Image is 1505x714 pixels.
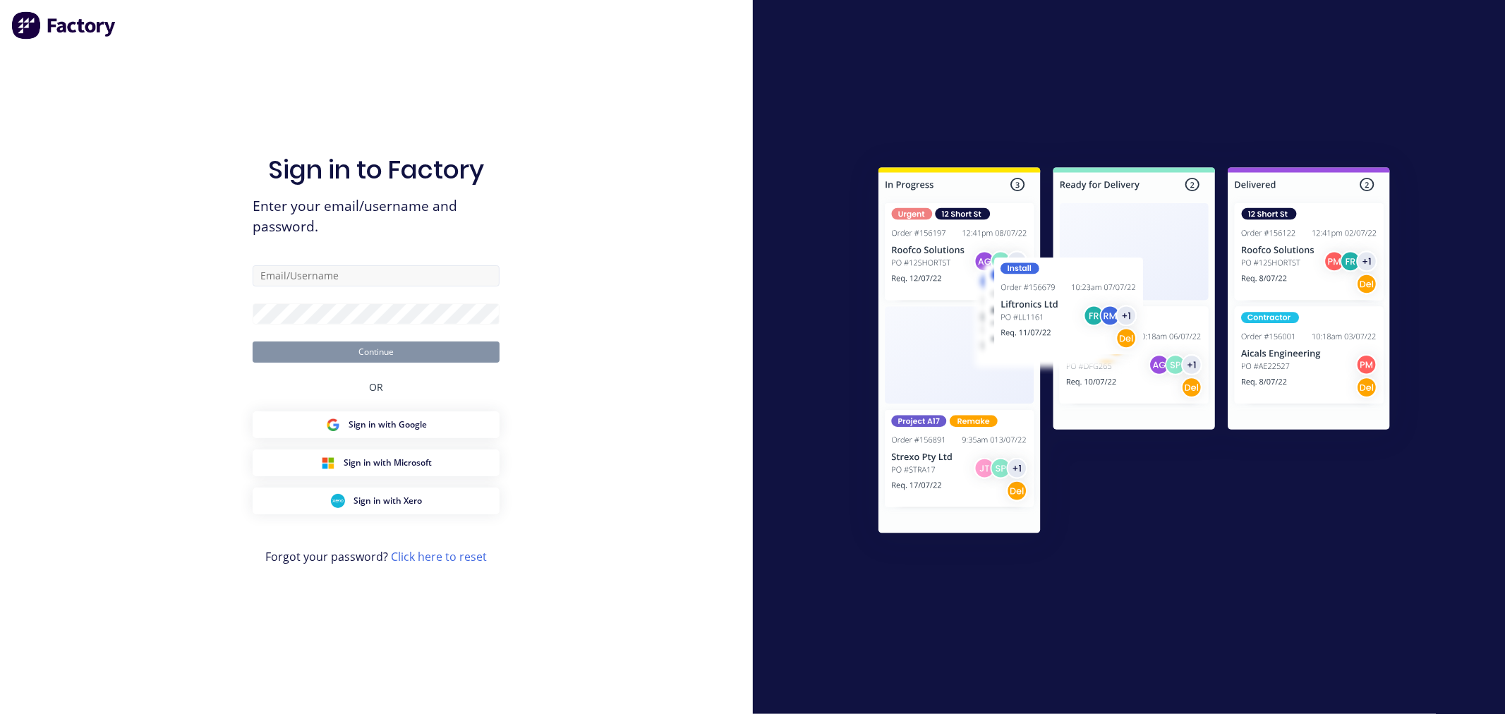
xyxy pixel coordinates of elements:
button: Xero Sign inSign in with Xero [253,488,500,514]
img: Google Sign in [326,418,340,432]
input: Email/Username [253,265,500,286]
img: Microsoft Sign in [321,456,335,470]
span: Forgot your password? [265,548,487,565]
button: Continue [253,341,500,363]
img: Sign in [847,139,1421,567]
div: OR [369,363,383,411]
button: Microsoft Sign inSign in with Microsoft [253,449,500,476]
h1: Sign in to Factory [268,155,484,185]
img: Xero Sign in [331,494,345,508]
img: Factory [11,11,117,40]
span: Enter your email/username and password. [253,196,500,237]
span: Sign in with Microsoft [344,456,432,469]
span: Sign in with Google [349,418,427,431]
button: Google Sign inSign in with Google [253,411,500,438]
span: Sign in with Xero [353,495,422,507]
a: Click here to reset [391,549,487,564]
